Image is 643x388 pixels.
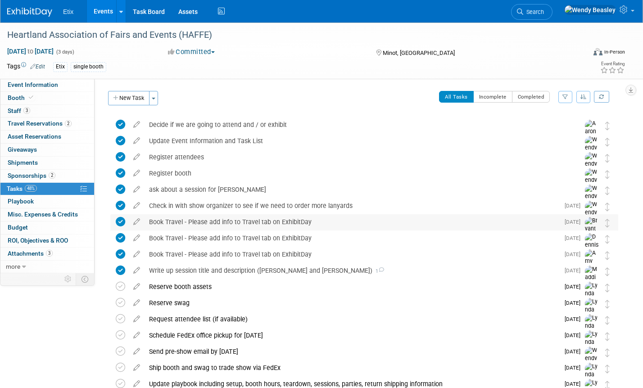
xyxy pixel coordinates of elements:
[585,282,598,314] img: Lynda Garcia
[512,91,550,103] button: Completed
[565,316,585,322] span: [DATE]
[129,364,145,372] a: edit
[29,95,33,100] i: Booth reservation complete
[585,330,598,362] img: Lynda Garcia
[565,267,585,274] span: [DATE]
[585,314,598,346] img: Lynda Garcia
[129,218,145,226] a: edit
[600,62,625,66] div: Event Rating
[145,328,559,343] div: Schedule FedEx office pickup for [DATE]
[605,332,610,341] i: Move task
[30,63,45,70] a: Edit
[6,263,20,270] span: more
[605,365,610,373] i: Move task
[46,250,53,257] span: 3
[108,91,149,105] button: New Task
[145,133,567,149] div: Update Event Information and Task List
[8,133,61,140] span: Asset Reservations
[585,152,598,184] img: Wendy Beasley
[0,221,94,234] a: Budget
[585,120,598,144] img: Aaron Bare
[145,182,567,197] div: ask about a session for [PERSON_NAME]
[605,348,610,357] i: Move task
[372,268,384,274] span: 1
[605,284,610,292] i: Move task
[565,332,585,338] span: [DATE]
[145,279,559,294] div: Reserve booth assets
[129,169,145,177] a: edit
[605,154,610,162] i: Move task
[65,120,72,127] span: 2
[26,48,35,55] span: to
[605,251,610,260] i: Move task
[49,172,55,179] span: 2
[0,131,94,143] a: Asset Reservations
[129,185,145,194] a: edit
[0,117,94,130] a: Travel Reservations2
[605,186,610,195] i: Move task
[383,50,455,56] span: Minot, [GEOGRAPHIC_DATA]
[23,107,30,114] span: 3
[585,347,598,379] img: Wendy Beasley
[25,185,37,192] span: 48%
[129,250,145,258] a: edit
[145,166,567,181] div: Register booth
[7,62,45,72] td: Tags
[129,347,145,356] a: edit
[585,266,598,321] img: Maddie Warren (Snider)
[55,49,74,55] span: (3 days)
[129,299,145,307] a: edit
[585,168,598,200] img: Wendy Beasley
[565,251,585,257] span: [DATE]
[593,48,602,55] img: Format-Inperson.png
[605,219,610,227] i: Move task
[129,234,145,242] a: edit
[145,149,567,165] div: Register attendees
[523,9,544,15] span: Search
[129,121,145,129] a: edit
[145,247,559,262] div: Book Travel - Please add info to Travel tab on ExhibitDay
[511,4,552,20] a: Search
[145,117,567,132] div: Decide if we are going to attend and / or exhibit
[63,8,73,15] span: Etix
[565,219,585,225] span: [DATE]
[129,380,145,388] a: edit
[439,91,474,103] button: All Tasks
[145,311,559,327] div: Request attendee list (if available)
[605,267,610,276] i: Move task
[0,144,94,156] a: Giveaways
[565,284,585,290] span: [DATE]
[565,365,585,371] span: [DATE]
[145,230,559,246] div: Book Travel - Please add info to Travel tab on ExhibitDay
[605,316,610,325] i: Move task
[76,273,95,285] td: Toggle Event Tabs
[71,62,106,72] div: single booth
[4,27,572,43] div: Heartland Association of Fairs and Events (HAFFE)
[7,8,52,17] img: ExhibitDay
[129,315,145,323] a: edit
[0,157,94,169] a: Shipments
[565,300,585,306] span: [DATE]
[145,344,559,359] div: Send pre-show email by [DATE]
[129,202,145,210] a: edit
[0,105,94,117] a: Staff3
[605,170,610,179] i: Move task
[0,183,94,195] a: Tasks48%
[0,92,94,104] a: Booth
[604,49,625,55] div: In-Person
[0,235,94,247] a: ROI, Objectives & ROO
[165,47,218,57] button: Committed
[7,47,54,55] span: [DATE] [DATE]
[129,331,145,339] a: edit
[8,107,30,114] span: Staff
[0,261,94,273] a: more
[585,136,598,168] img: Wendy Beasley
[129,283,145,291] a: edit
[145,198,559,213] div: Check in with show organizer to see if we need to order more lanyards
[8,250,53,257] span: Attachments
[585,233,598,265] img: Dennis Scanlon
[145,263,559,278] div: Write up session title and description ([PERSON_NAME] and [PERSON_NAME])
[145,360,559,375] div: Ship booth and swag to trade show via FedEx
[8,94,35,101] span: Booth
[564,5,616,15] img: Wendy Beasley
